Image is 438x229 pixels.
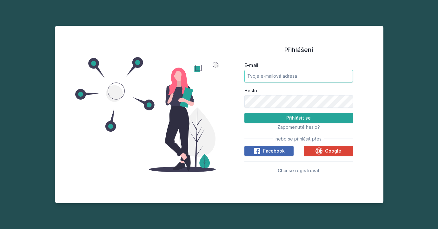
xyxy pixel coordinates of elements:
[275,136,322,142] span: nebo se přihlásit přes
[244,88,353,94] label: Heslo
[325,148,341,154] span: Google
[244,62,353,69] label: E-mail
[304,146,353,156] button: Google
[244,146,294,156] button: Facebook
[244,70,353,82] input: Tvoje e-mailová adresa
[278,168,320,173] span: Chci se registrovat
[278,167,320,174] button: Chci se registrovat
[244,45,353,55] h1: Přihlášení
[244,113,353,123] button: Přihlásit se
[277,124,320,130] span: Zapomenuté heslo?
[263,148,285,154] span: Facebook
